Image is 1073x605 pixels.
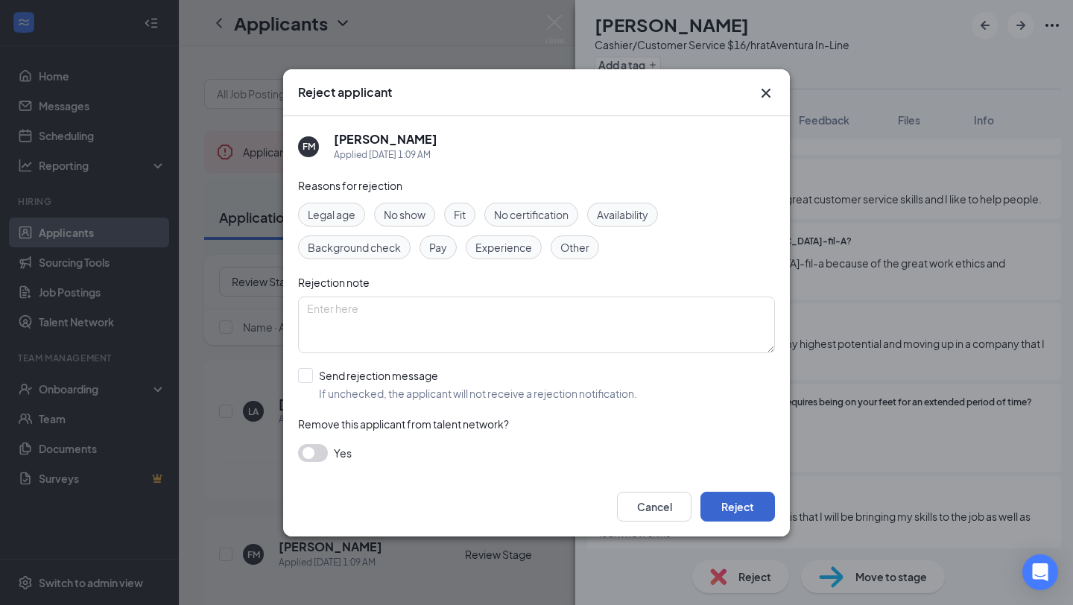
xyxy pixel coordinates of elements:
span: Experience [475,239,532,256]
span: Pay [429,239,447,256]
div: FM [303,140,315,153]
span: Legal age [308,206,355,223]
span: Availability [597,206,648,223]
span: Reasons for rejection [298,179,402,192]
span: Background check [308,239,401,256]
span: Rejection note [298,276,370,289]
span: Other [560,239,589,256]
div: Applied [DATE] 1:09 AM [334,148,437,162]
span: Yes [334,444,352,462]
div: Open Intercom Messenger [1022,554,1058,590]
span: Remove this applicant from talent network? [298,417,509,431]
span: No certification [494,206,569,223]
button: Cancel [617,492,691,522]
button: Close [757,84,775,102]
button: Reject [700,492,775,522]
h3: Reject applicant [298,84,392,101]
svg: Cross [757,84,775,102]
h5: [PERSON_NAME] [334,131,437,148]
span: No show [384,206,425,223]
span: Fit [454,206,466,223]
